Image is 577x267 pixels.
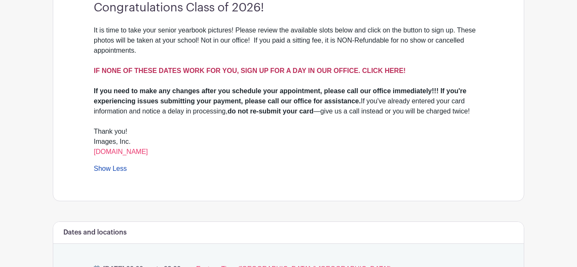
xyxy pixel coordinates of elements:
a: IF NONE OF THESE DATES WORK FOR YOU, SIGN UP FOR A DAY IN OUR OFFICE. CLICK HERE! [94,67,406,74]
strong: do not re-submit your card [228,108,314,115]
a: Show Less [94,165,127,175]
div: Thank you! [94,127,483,137]
a: [DOMAIN_NAME] [94,148,148,155]
div: Images, Inc. [94,137,483,157]
div: It is time to take your senior yearbook pictures! Please review the available slots below and cli... [94,25,483,86]
h3: Congratulations Class of 2026! [94,1,483,15]
h6: Dates and locations [63,229,127,237]
div: If you've already entered your card information and notice a delay in processing, —give us a call... [94,86,483,116]
strong: If you need to make any changes after you schedule your appointment, please call our office immed... [94,87,466,105]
